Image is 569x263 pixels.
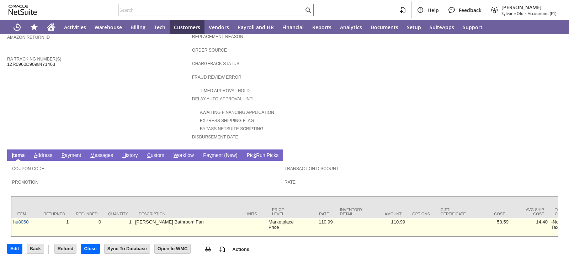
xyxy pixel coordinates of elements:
a: Support [458,20,487,34]
img: add-record.svg [218,245,227,254]
td: 1 [38,218,70,236]
a: hu8060 [13,219,28,225]
div: Quantity [108,212,128,216]
a: Activities [60,20,90,34]
div: Shortcuts [26,20,43,34]
input: Edit [7,244,22,253]
a: Unrolled view on [549,151,558,159]
td: 1 [103,218,133,236]
a: Tech [150,20,170,34]
span: Analytics [340,24,362,31]
span: Support [463,24,483,31]
span: Documents [371,24,398,31]
div: Options [412,212,430,216]
span: Tech [154,24,165,31]
a: Custom [145,152,166,159]
span: Activities [64,24,86,31]
input: Search [118,6,304,14]
td: 0 [70,218,103,236]
td: 110.99 [368,218,407,236]
span: Vendors [209,24,229,31]
span: Feedback [459,7,482,14]
a: SuiteApps [425,20,458,34]
a: Analytics [336,20,366,34]
a: Timed Approval Hold [200,88,250,93]
input: Open In WMC [155,244,191,253]
span: [PERSON_NAME] [501,4,556,11]
span: I [12,152,13,158]
div: Units [245,212,261,216]
a: Chargeback Status [192,61,239,66]
td: 14.40 [510,218,549,236]
a: Order Source [192,48,227,53]
span: W [174,152,178,158]
a: Coupon Code [12,166,44,171]
span: k [254,152,256,158]
a: Financial [278,20,308,34]
a: Actions [229,247,252,252]
svg: Recent Records [13,23,21,31]
a: Recent Records [9,20,26,34]
div: Avg Ship Cost [516,207,544,216]
a: Replacement reason [192,34,243,39]
div: Item [17,212,33,216]
td: 58.59 [471,218,510,236]
a: Payment (New) [201,152,239,159]
a: Setup [403,20,425,34]
div: Refunded [76,212,97,216]
span: Warehouse [95,24,122,31]
input: Refund [55,244,76,253]
a: Items [10,152,27,159]
a: Payroll and HR [233,20,278,34]
a: Documents [366,20,403,34]
span: Sylvane Old [501,11,523,16]
a: Fraud Review Error [192,75,241,80]
span: SuiteApps [430,24,454,31]
a: RA Tracking Number(s) [7,57,61,62]
span: Billing [131,24,145,31]
input: Back [27,244,44,253]
a: Vendors [204,20,233,34]
a: Transaction Discount [284,166,339,171]
a: Messages [89,152,115,159]
span: y [209,152,212,158]
svg: Search [304,6,312,14]
td: [PERSON_NAME] Bathroom Fan [133,218,240,236]
a: Express Shipping Flag [200,118,254,123]
span: Help [427,7,439,14]
a: Delay Auto-Approval Until [192,96,256,101]
a: Workflow [172,152,196,159]
a: Address [32,152,54,159]
img: print.svg [204,245,212,254]
div: Inventory Detail [340,207,363,216]
span: Financial [282,24,304,31]
a: Customers [170,20,204,34]
div: Gift Certificate [441,207,466,216]
a: PickRun Picks [245,152,280,159]
a: Home [43,20,60,34]
a: Promotion [12,180,38,185]
input: Close [81,244,99,253]
a: Disbursement Date [192,135,238,140]
svg: Shortcuts [30,23,38,31]
span: Customers [174,24,200,31]
a: Amazon Return ID [7,35,50,40]
div: Cost [477,212,505,216]
input: Sync To Database [105,244,150,253]
div: Amount [373,212,402,216]
a: History [121,152,140,159]
span: Accountant (F1) [528,11,556,16]
div: Description [139,212,235,216]
a: Billing [126,20,150,34]
td: Marketplace Price [267,218,296,236]
a: Payment [60,152,83,159]
span: - [525,11,526,16]
svg: logo [9,5,37,15]
svg: Home [47,23,55,31]
span: Payroll and HR [238,24,274,31]
a: Reports [308,20,336,34]
a: Bypass NetSuite Scripting [200,126,263,131]
span: C [147,152,151,158]
td: 110.99 [296,218,335,236]
a: Warehouse [90,20,126,34]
